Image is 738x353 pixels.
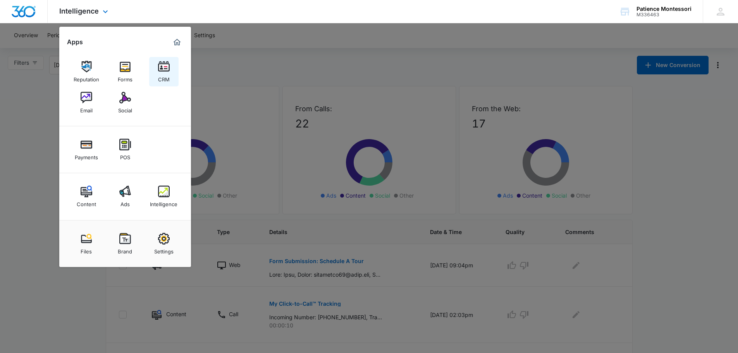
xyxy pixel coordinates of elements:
[154,245,174,255] div: Settings
[80,103,93,114] div: Email
[110,57,140,86] a: Forms
[81,245,92,255] div: Files
[637,6,692,12] div: account name
[75,150,98,160] div: Payments
[118,245,132,255] div: Brand
[72,229,101,258] a: Files
[120,150,130,160] div: POS
[118,103,132,114] div: Social
[158,72,170,83] div: CRM
[149,57,179,86] a: CRM
[110,182,140,211] a: Ads
[72,135,101,164] a: Payments
[72,182,101,211] a: Content
[77,197,96,207] div: Content
[171,36,183,48] a: Marketing 360® Dashboard
[59,7,99,15] span: Intelligence
[110,88,140,117] a: Social
[118,72,132,83] div: Forms
[149,182,179,211] a: Intelligence
[110,135,140,164] a: POS
[74,72,99,83] div: Reputation
[149,229,179,258] a: Settings
[72,57,101,86] a: Reputation
[150,197,177,207] div: Intelligence
[120,197,130,207] div: Ads
[72,88,101,117] a: Email
[67,38,83,46] h2: Apps
[110,229,140,258] a: Brand
[637,12,692,17] div: account id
